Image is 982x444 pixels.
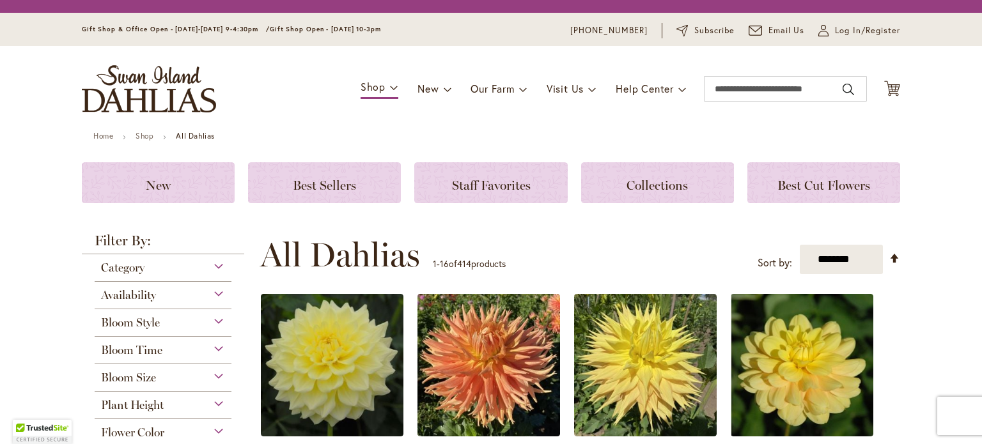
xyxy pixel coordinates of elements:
[414,162,567,203] a: Staff Favorites
[570,24,648,37] a: [PHONE_NUMBER]
[777,178,870,193] span: Best Cut Flowers
[146,178,171,193] span: New
[747,162,900,203] a: Best Cut Flowers
[82,162,235,203] a: New
[261,427,403,439] a: A-Peeling
[82,25,270,33] span: Gift Shop & Office Open - [DATE]-[DATE] 9-4:30pm /
[82,234,244,254] strong: Filter By:
[293,178,356,193] span: Best Sellers
[417,82,439,95] span: New
[616,82,674,95] span: Help Center
[749,24,805,37] a: Email Us
[818,24,900,37] a: Log In/Register
[694,24,735,37] span: Subscribe
[471,82,514,95] span: Our Farm
[574,294,717,436] img: AC Jeri
[101,316,160,330] span: Bloom Style
[82,65,216,112] a: store logo
[101,398,164,412] span: Plant Height
[433,254,506,274] p: - of products
[260,236,420,274] span: All Dahlias
[758,251,792,275] label: Sort by:
[452,178,531,193] span: Staff Favorites
[843,79,854,100] button: Search
[835,24,900,37] span: Log In/Register
[136,131,153,141] a: Shop
[176,131,215,141] strong: All Dahlias
[417,427,560,439] a: AC BEN
[270,25,381,33] span: Gift Shop Open - [DATE] 10-3pm
[248,162,401,203] a: Best Sellers
[440,257,449,270] span: 16
[547,82,584,95] span: Visit Us
[101,288,156,302] span: Availability
[417,294,560,436] img: AC BEN
[676,24,735,37] a: Subscribe
[261,294,403,436] img: A-Peeling
[10,399,45,434] iframe: Launch Accessibility Center
[101,425,164,440] span: Flower Color
[581,162,734,203] a: Collections
[731,427,873,439] a: AHOY MATEY
[433,257,437,270] span: 1
[627,178,688,193] span: Collections
[101,343,162,357] span: Bloom Time
[361,80,386,93] span: Shop
[101,371,156,385] span: Bloom Size
[457,257,471,270] span: 414
[101,261,144,275] span: Category
[574,427,717,439] a: AC Jeri
[93,131,113,141] a: Home
[768,24,805,37] span: Email Us
[731,294,873,436] img: AHOY MATEY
